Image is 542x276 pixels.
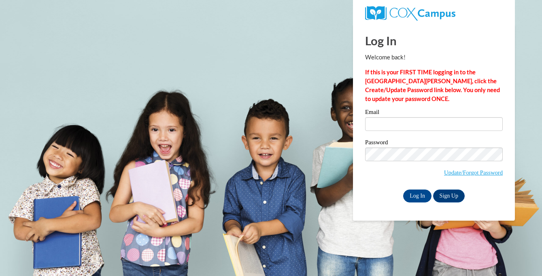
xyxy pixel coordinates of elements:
[365,139,503,147] label: Password
[433,190,465,202] a: Sign Up
[444,169,503,176] a: Update/Forgot Password
[365,6,455,21] img: COX Campus
[365,69,500,102] strong: If this is your FIRST TIME logging in to the [GEOGRAPHIC_DATA][PERSON_NAME], click the Create/Upd...
[365,9,455,16] a: COX Campus
[365,109,503,117] label: Email
[403,190,431,202] input: Log In
[365,32,503,49] h1: Log In
[365,53,503,62] p: Welcome back!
